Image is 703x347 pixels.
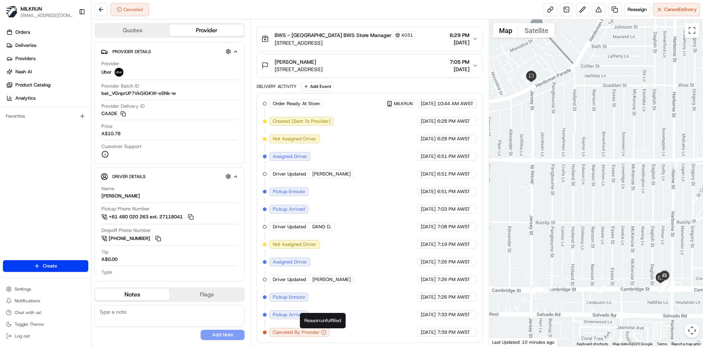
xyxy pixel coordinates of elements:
[101,83,139,89] span: Provider Batch ID
[21,5,42,12] button: MILKRUN
[275,32,391,39] span: BWS - [GEOGRAPHIC_DATA] BWS Store Manager
[275,66,323,73] span: [STREET_ADDRESS]
[101,235,162,243] a: [PHONE_NUMBER]
[101,143,142,150] span: Customer Support
[101,227,151,234] span: Dropoff Phone Number
[437,276,470,283] span: 7:26 PM AWST
[421,329,436,336] span: [DATE]
[421,118,436,125] span: [DATE]
[450,58,469,66] span: 7:05 PM
[493,23,518,38] button: Show street map
[450,39,469,46] span: [DATE]
[101,206,150,212] span: Pickup Phone Number
[109,214,183,220] span: +61 480 020 263 ext. 27118041
[101,185,114,192] span: Name
[3,319,88,329] button: Toggle Theme
[273,329,320,336] span: Canceled By Provider
[273,171,306,177] span: Driver Updated
[273,188,305,195] span: Pickup Enroute
[421,206,436,213] span: [DATE]
[273,311,305,318] span: Pickup Arrived
[275,39,416,47] span: [STREET_ADDRESS]
[3,40,91,51] a: Deliveries
[3,3,76,21] button: MILKRUNMILKRUN[EMAIL_ADDRESS][DOMAIN_NAME]
[15,310,41,315] span: Chat with us!
[421,294,436,300] span: [DATE]
[101,60,119,67] span: Provider
[437,100,473,107] span: 10:44 AM AWST
[394,101,413,107] span: MILKRUN
[3,284,88,294] button: Settings
[437,224,470,230] span: 7:08 PM AWST
[115,68,123,77] img: uber-new-logo.jpeg
[685,323,699,338] button: Map camera controls
[15,82,51,88] span: Product Catalog
[3,92,91,104] a: Analytics
[421,100,436,107] span: [DATE]
[437,241,470,248] span: 7:19 PM AWST
[3,79,91,91] a: Product Catalog
[3,66,91,78] a: Nash AI
[273,259,307,265] span: Assigned Driver
[3,110,88,122] div: Favorites
[101,213,195,221] a: +61 480 020 263 ext. 27118041
[273,136,316,142] span: Not Assigned Driver
[273,241,316,248] span: Not Assigned Driver
[95,25,170,36] button: Quotes
[437,188,470,195] span: 6:51 PM AWST
[685,23,699,38] button: Toggle fullscreen view
[257,27,482,51] button: BWS - [GEOGRAPHIC_DATA] BWS Store Manager4031[STREET_ADDRESS]6:29 PM[DATE]
[300,313,346,328] div: Reason: unfulfilled
[275,58,316,66] span: [PERSON_NAME]
[43,263,57,269] span: Create
[653,3,700,16] button: CancelDelivery
[544,285,552,294] div: 6
[101,170,238,182] button: Driver Details
[6,6,18,18] img: MILKRUN
[437,136,470,142] span: 6:28 PM AWST
[437,259,470,265] span: 7:26 PM AWST
[95,289,170,300] button: Notes
[421,276,436,283] span: [DATE]
[437,329,470,336] span: 7:39 PM AWST
[112,174,145,180] span: Driver Details
[15,333,30,339] span: Log out
[312,171,351,177] span: [PERSON_NAME]
[491,337,515,347] a: Open this area in Google Maps (opens a new window)
[15,69,32,75] span: Nash AI
[598,285,606,293] div: 12
[273,153,307,160] span: Assigned Driver
[15,55,36,62] span: Providers
[661,280,669,288] div: 8
[3,296,88,306] button: Notifications
[577,342,608,347] button: Keyboard shortcuts
[170,289,244,300] button: Flags
[101,256,118,263] div: A$0.00
[312,224,331,230] span: DANG D.
[421,153,436,160] span: [DATE]
[664,6,697,13] span: Cancel Delivery
[658,284,666,292] div: 13
[628,6,647,13] span: Reassign
[112,49,151,55] span: Provider Details
[401,32,413,38] span: 4031
[273,206,305,213] span: Pickup Arrived
[437,118,470,125] span: 6:28 PM AWST
[273,276,306,283] span: Driver Updated
[111,3,149,16] button: Canceled
[301,82,334,91] button: Add Event
[437,294,470,300] span: 7:26 PM AWST
[15,321,44,327] span: Toggle Theme
[15,95,36,101] span: Analytics
[670,161,678,169] div: 17
[21,12,73,18] button: [EMAIL_ADDRESS][DOMAIN_NAME]
[3,260,88,272] button: Create
[3,53,91,64] a: Providers
[101,110,126,117] button: CAADE
[491,337,515,347] img: Google
[661,281,669,289] div: 7
[3,331,88,341] button: Log out
[530,285,538,293] div: 11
